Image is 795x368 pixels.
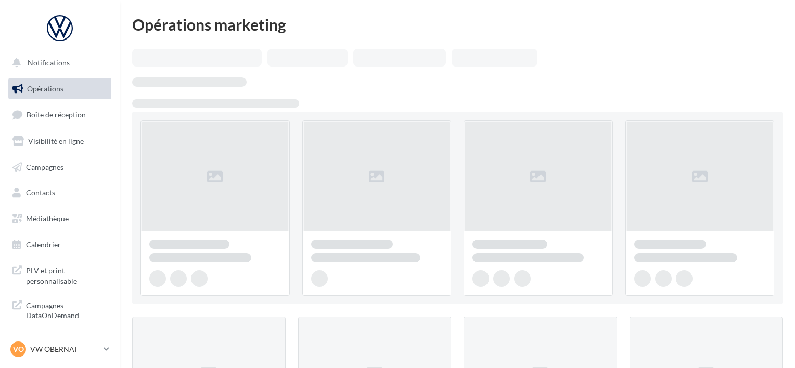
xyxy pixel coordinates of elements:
a: Boîte de réception [6,103,113,126]
a: PLV et print personnalisable [6,259,113,290]
a: Visibilité en ligne [6,130,113,152]
span: VO [13,344,24,354]
span: Boîte de réception [27,110,86,119]
a: Campagnes [6,156,113,178]
span: Notifications [28,58,70,67]
a: Contacts [6,182,113,204]
span: PLV et print personnalisable [26,264,107,286]
div: Opérations marketing [132,17,783,32]
span: Médiathèque [26,214,69,223]
a: Calendrier [6,234,113,256]
a: Médiathèque [6,208,113,230]
span: Opérations [27,84,63,93]
span: Contacts [26,188,55,197]
span: Calendrier [26,240,61,249]
a: Campagnes DataOnDemand [6,294,113,325]
span: Campagnes DataOnDemand [26,298,107,321]
span: Visibilité en ligne [28,137,84,146]
a: VO VW OBERNAI [8,339,111,359]
span: Campagnes [26,162,63,171]
a: Opérations [6,78,113,100]
p: VW OBERNAI [30,344,99,354]
button: Notifications [6,52,109,74]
